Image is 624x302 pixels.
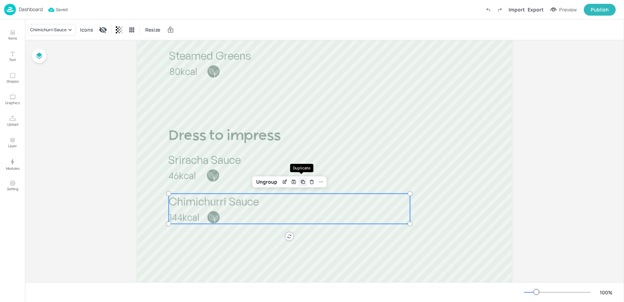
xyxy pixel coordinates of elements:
button: Publish [584,4,616,16]
span: 46kcal [168,170,196,181]
div: 100 % [598,289,614,296]
span: Choose your veg [167,26,282,40]
img: logo-86c26b7e.jpg [4,4,16,15]
div: Edit Item [280,177,289,186]
span: 144kcal [169,211,199,223]
div: Export [528,6,544,13]
span: Resize [144,26,162,33]
div: Icons [79,24,95,35]
div: Delete [307,177,316,186]
div: Chimichurri Sauce [30,27,67,33]
span: Steamed Greens [169,49,251,62]
span: 80kcal [169,66,197,77]
span: Sriracha Sauce [168,153,241,167]
div: Preview [559,6,577,14]
div: Import [509,6,525,13]
p: Dashboard [19,7,43,12]
span: Dress to impress [168,129,281,143]
span: Chimichurri Sauce [169,194,259,208]
div: Duplicate [290,164,313,173]
label: Undo (Ctrl + Z) [482,4,494,16]
label: Redo (Ctrl + Y) [494,4,506,16]
div: Display condition [97,24,109,35]
div: Ungroup [253,177,280,186]
span: Saved [48,6,68,13]
div: Duplicate [298,177,307,186]
div: Publish [591,6,609,14]
div: Save Layout [289,177,298,186]
button: Preview [546,5,581,15]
